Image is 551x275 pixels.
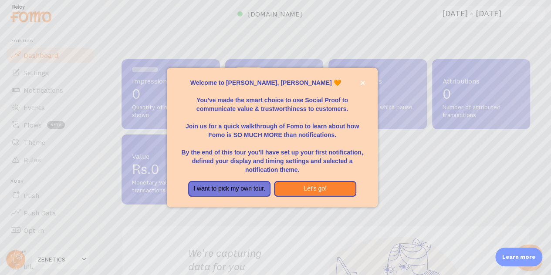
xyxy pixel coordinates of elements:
[274,181,356,197] button: Let's go!
[502,253,535,261] p: Learn more
[167,68,378,207] div: Welcome to Fomo, Ali Hassan 🧡You&amp;#39;ve made the smart choice to use Social Proof to communic...
[177,139,367,174] p: By the end of this tour you'll have set up your first notification, defined your display and timi...
[177,78,367,87] p: Welcome to [PERSON_NAME], [PERSON_NAME] 🧡
[188,181,270,197] button: I want to pick my own tour.
[177,87,367,113] p: You've made the smart choice to use Social Proof to communicate value & trustworthiness to custom...
[358,78,367,87] button: close,
[495,248,542,266] div: Learn more
[177,113,367,139] p: Join us for a quick walkthrough of Fomo to learn about how Fomo is SO MUCH MORE than notifications.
